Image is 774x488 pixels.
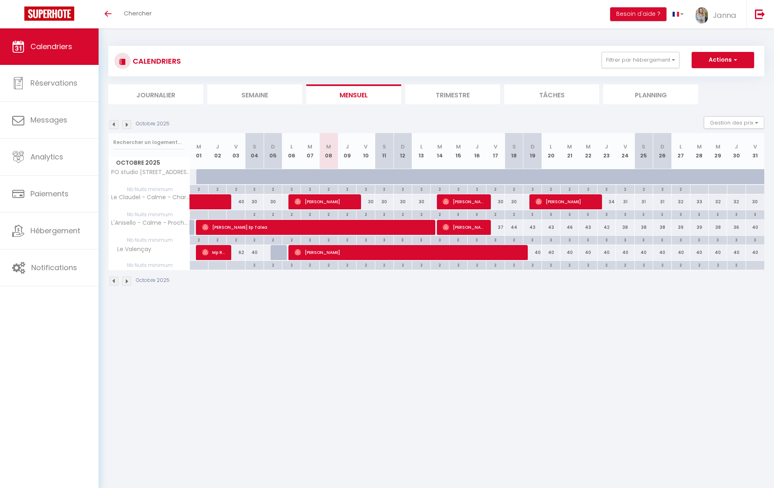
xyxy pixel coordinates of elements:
[542,261,560,269] div: 2
[245,133,264,169] th: 04
[394,185,412,193] div: 2
[623,143,627,150] abbr: V
[430,133,449,169] th: 14
[746,245,764,260] div: 40
[727,261,746,269] div: 2
[264,133,282,169] th: 05
[468,185,486,193] div: 2
[690,194,709,209] div: 33
[264,194,282,209] div: 30
[690,133,709,169] th: 28
[357,133,375,169] th: 10
[579,245,598,260] div: 40
[110,194,191,200] span: Le Claudel - Calme - Charme - Proche CHU/FAC
[431,261,449,269] div: 2
[746,236,764,243] div: 3
[375,133,393,169] th: 11
[616,245,634,260] div: 40
[110,169,191,175] span: PO studio [STREET_ADDRESS] · Proche CHU/FAC,parking gratuit
[523,133,542,169] th: 19
[208,133,227,169] th: 02
[124,9,152,17] span: Chercher
[209,185,227,193] div: 2
[727,245,746,260] div: 40
[635,261,653,269] div: 2
[746,220,764,235] div: 40
[468,210,486,218] div: 3
[449,236,468,243] div: 3
[505,194,523,209] div: 30
[227,245,245,260] div: 62
[598,220,616,235] div: 42
[320,210,338,218] div: 2
[579,220,598,235] div: 43
[672,210,690,218] div: 3
[320,261,338,269] div: 2
[531,143,535,150] abbr: D
[746,133,764,169] th: 31
[357,236,375,243] div: 2
[586,143,591,150] abbr: M
[704,116,764,129] button: Gestion des prix
[505,220,523,235] div: 44
[375,236,393,243] div: 3
[579,210,597,218] div: 3
[727,133,746,169] th: 30
[264,185,282,193] div: 2
[567,143,572,150] abbr: M
[602,52,679,68] button: Filtrer par hébergement
[709,133,727,169] th: 29
[505,261,523,269] div: 2
[30,115,67,125] span: Messages
[443,194,486,209] span: [PERSON_NAME]
[672,236,690,243] div: 3
[579,261,597,269] div: 2
[394,210,412,218] div: 2
[136,277,170,284] p: Octobre 2025
[486,220,505,235] div: 37
[30,78,77,88] span: Réservations
[468,133,486,169] th: 16
[616,261,634,269] div: 2
[412,185,430,193] div: 2
[295,245,525,260] span: [PERSON_NAME]
[307,143,312,150] abbr: M
[690,261,709,269] div: 2
[131,52,181,70] h3: CALENDRIERS
[696,7,708,24] img: ...
[271,143,275,150] abbr: D
[357,185,375,193] div: 2
[282,210,301,218] div: 2
[449,210,468,218] div: 3
[690,220,709,235] div: 39
[598,185,616,193] div: 2
[405,84,500,104] li: Trimestre
[245,185,264,193] div: 2
[616,210,634,218] div: 3
[486,185,505,193] div: 2
[301,210,319,218] div: 2
[727,210,746,218] div: 3
[468,261,486,269] div: 2
[523,236,542,243] div: 3
[264,236,282,243] div: 2
[338,133,357,169] th: 09
[634,245,653,260] div: 40
[634,220,653,235] div: 38
[616,133,634,169] th: 24
[24,6,74,21] img: Super Booking
[202,219,432,235] span: [PERSON_NAME] Ep Talea
[560,220,579,235] div: 46
[692,52,754,68] button: Actions
[709,245,727,260] div: 40
[449,133,468,169] th: 15
[598,194,616,209] div: 34
[579,236,597,243] div: 3
[301,133,320,169] th: 07
[468,236,486,243] div: 3
[412,194,431,209] div: 30
[635,185,653,193] div: 2
[253,143,256,150] abbr: S
[190,185,208,193] div: 2
[412,261,430,269] div: 2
